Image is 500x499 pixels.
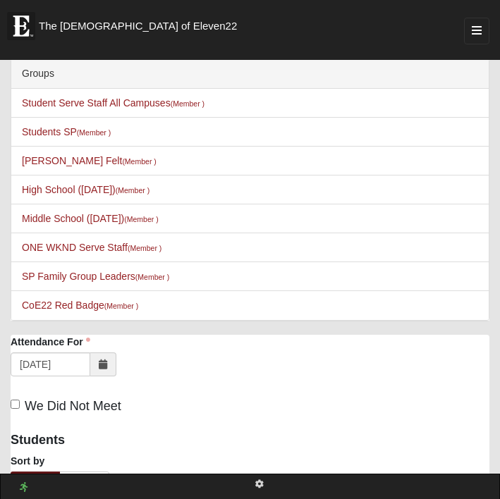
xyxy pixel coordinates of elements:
small: (Member ) [124,215,158,223]
a: Page Properties (Alt+P) [247,474,272,495]
label: Sort by [11,454,44,468]
a: First Name [11,472,60,485]
small: (Member ) [135,273,169,281]
a: [PERSON_NAME] Felt(Member ) [22,155,157,166]
small: (Member ) [122,157,156,166]
a: Last Name [59,472,109,486]
a: CoE22 Red Badge(Member ) [22,300,138,311]
a: Student Serve Staff All Campuses(Member ) [22,97,205,109]
small: (Member ) [104,302,138,310]
a: SP Family Group Leaders(Member ) [22,271,169,282]
small: (Member ) [128,244,161,252]
small: (Member ) [77,128,111,137]
span: We Did Not Meet [25,399,121,413]
img: Eleven22 logo [7,12,35,40]
a: Students SP(Member ) [22,126,111,137]
small: (Member ) [116,186,150,195]
a: Web cache enabled [20,480,28,495]
h4: Students [11,433,489,448]
a: ONE WKND Serve Staff(Member ) [22,242,161,253]
a: Middle School ([DATE])(Member ) [22,213,159,224]
input: We Did Not Meet [11,400,20,409]
small: (Member ) [171,99,205,108]
span: The [DEMOGRAPHIC_DATA] of Eleven22 [39,19,237,33]
div: Groups [11,59,489,89]
a: High School ([DATE])(Member ) [22,184,150,195]
label: Attendance For [11,335,90,349]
